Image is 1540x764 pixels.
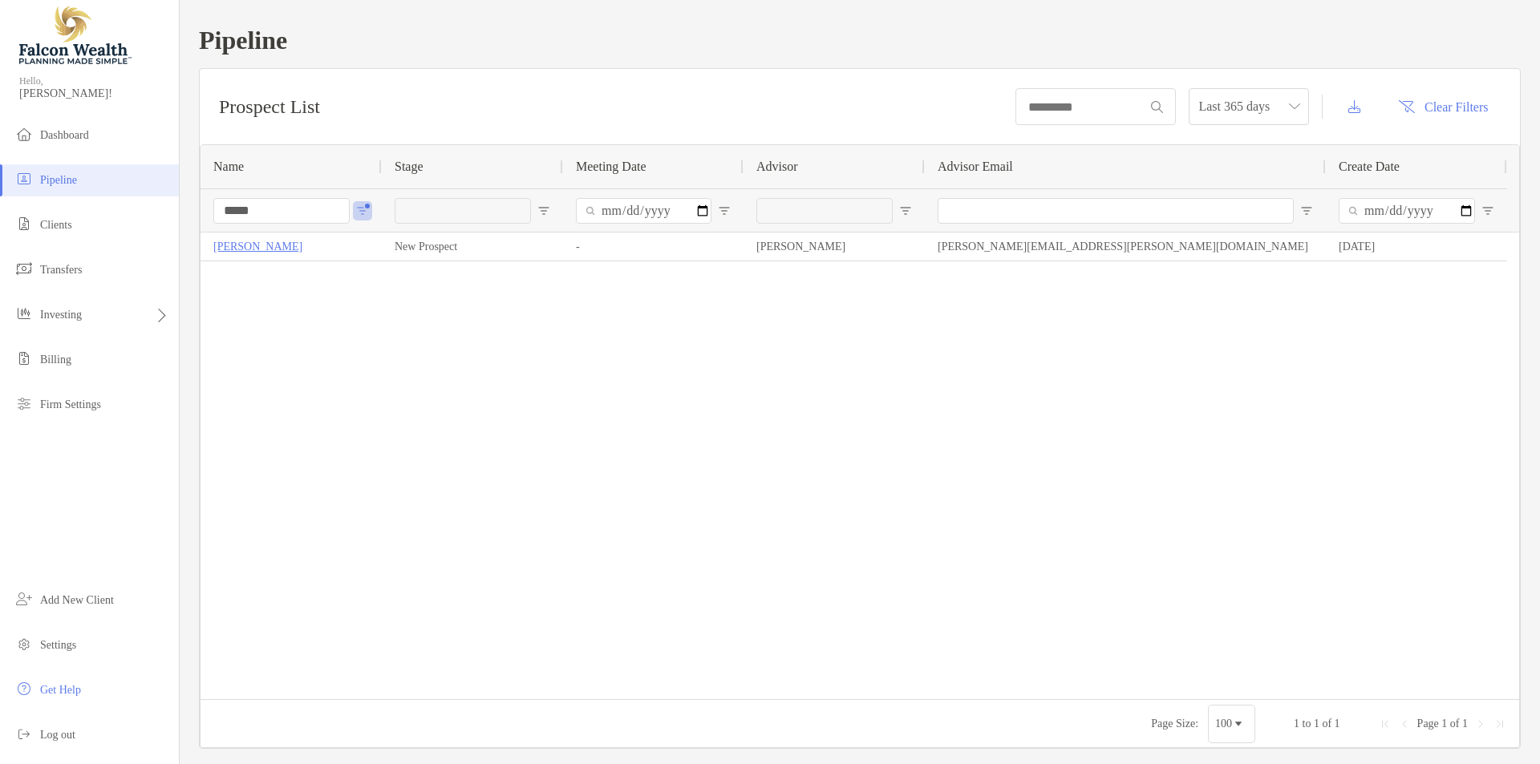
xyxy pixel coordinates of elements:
[1450,718,1460,730] span: of
[382,232,563,261] div: New Prospect
[1322,718,1331,730] span: of
[14,724,34,743] img: logout icon
[213,236,302,257] a: [PERSON_NAME]
[219,96,320,118] h3: Prospect List
[563,232,744,261] div: -
[1215,718,1232,730] div: 100
[14,169,34,188] img: pipeline icon
[40,639,76,651] span: Settings
[1417,718,1439,730] span: Page
[40,174,77,186] span: Pipeline
[1198,89,1299,124] span: Last 365 days
[576,160,646,174] span: Meeting Date
[1493,718,1506,730] div: Last Page
[1386,89,1501,124] button: Clear Filters
[40,684,81,696] span: Get Help
[40,264,82,276] span: Transfers
[1339,198,1475,224] input: Create Date Filter Input
[1208,705,1255,743] div: Page Size
[1441,718,1447,730] span: 1
[938,160,1013,174] span: Advisor Email
[14,214,34,233] img: clients icon
[14,634,34,653] img: settings icon
[1398,718,1411,730] div: Previous Page
[1462,718,1468,730] span: 1
[40,219,72,231] span: Clients
[1481,204,1494,217] button: Open Filter Menu
[395,160,423,174] span: Stage
[1326,232,1507,261] div: [DATE]
[213,198,350,224] input: Name Filter Input
[14,349,34,368] img: billing icon
[14,394,34,413] img: firm-settings icon
[1294,718,1299,730] span: 1
[1339,160,1400,174] span: Create Date
[899,204,912,217] button: Open Filter Menu
[576,198,711,224] input: Meeting Date Filter Input
[938,198,1294,224] input: Advisor Email Filter Input
[925,232,1326,261] div: [PERSON_NAME][EMAIL_ADDRESS][PERSON_NAME][DOMAIN_NAME]
[756,160,798,174] span: Advisor
[40,129,89,141] span: Dashboard
[19,87,169,100] span: [PERSON_NAME]!
[1151,718,1198,730] div: Page Size:
[14,304,34,323] img: investing icon
[14,589,34,608] img: add_new_client icon
[1300,204,1313,217] button: Open Filter Menu
[1335,718,1340,730] span: 1
[718,204,731,217] button: Open Filter Menu
[19,6,132,64] img: Falcon Wealth Planning Logo
[356,204,369,217] button: Open Filter Menu
[744,232,925,261] div: [PERSON_NAME]
[1474,718,1487,730] div: Next Page
[1314,718,1319,730] span: 1
[40,309,82,321] span: Investing
[213,160,244,174] span: Name
[14,259,34,278] img: transfers icon
[537,204,550,217] button: Open Filter Menu
[199,26,1521,55] h1: Pipeline
[1303,718,1311,730] span: to
[40,594,114,606] span: Add New Client
[1151,101,1163,113] img: input icon
[40,729,75,741] span: Log out
[40,398,101,410] span: Firm Settings
[1379,718,1392,730] div: First Page
[14,124,34,144] img: dashboard icon
[40,354,71,366] span: Billing
[14,679,34,698] img: get-help icon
